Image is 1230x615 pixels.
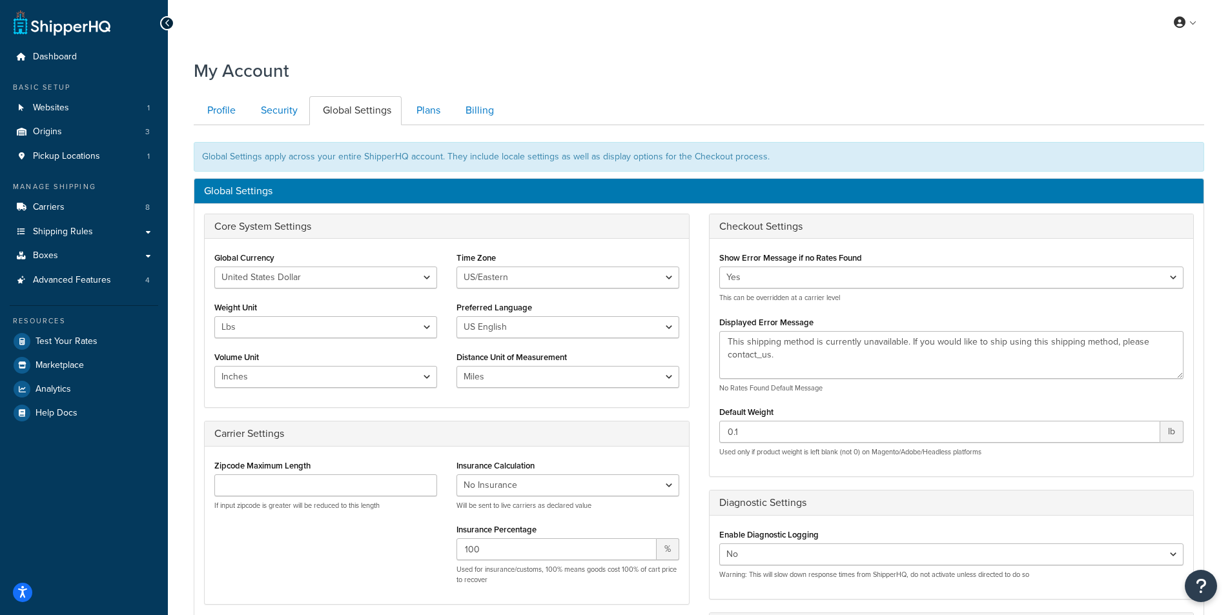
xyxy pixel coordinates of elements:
[33,227,93,237] span: Shipping Rules
[10,196,158,219] a: Carriers 8
[204,185,1194,197] h3: Global Settings
[10,120,158,144] li: Origins
[194,58,289,83] h1: My Account
[214,461,311,470] label: Zipcode Maximum Length
[10,82,158,93] div: Basic Setup
[10,268,158,292] li: Advanced Features
[36,336,97,347] span: Test Your Rates
[1160,421,1184,443] span: lb
[36,384,71,395] span: Analytics
[719,497,1184,509] h3: Diagnostic Settings
[719,221,1184,232] h3: Checkout Settings
[33,151,100,162] span: Pickup Locations
[10,145,158,168] a: Pickup Locations 1
[247,96,308,125] a: Security
[10,378,158,401] a: Analytics
[14,10,110,35] a: ShipperHQ Home
[10,96,158,120] li: Websites
[214,221,679,232] h3: Core System Settings
[214,428,679,439] h3: Carrier Settings
[145,126,150,137] span: 3
[10,401,158,425] a: Help Docs
[657,538,679,560] span: %
[719,383,1184,393] p: No Rates Found Default Message
[145,202,150,213] span: 8
[1185,570,1217,602] button: Open Resource Center
[33,250,58,261] span: Boxes
[10,181,158,192] div: Manage Shipping
[10,145,158,168] li: Pickup Locations
[36,408,77,419] span: Help Docs
[10,354,158,377] a: Marketplace
[10,244,158,268] a: Boxes
[719,331,1184,379] textarea: This shipping method is currently unavailable. If you would like to ship using this shipping meth...
[10,220,158,244] a: Shipping Rules
[719,407,774,417] label: Default Weight
[33,126,62,137] span: Origins
[10,268,158,292] a: Advanced Features 4
[456,525,537,534] label: Insurance Percentage
[309,96,402,125] a: Global Settings
[36,360,84,371] span: Marketplace
[719,447,1184,457] p: Used only if product weight is left blank (not 0) on Magento/Adobe/Headless platforms
[10,45,158,69] a: Dashboard
[10,316,158,327] div: Resources
[214,352,259,362] label: Volume Unit
[456,565,679,585] p: Used for insurance/customs, 100% means goods cost 100% of cart price to recover
[33,275,111,286] span: Advanced Features
[456,501,679,510] p: Will be sent to live carriers as declared value
[403,96,451,125] a: Plans
[452,96,504,125] a: Billing
[456,352,567,362] label: Distance Unit of Measurement
[719,530,819,539] label: Enable Diagnostic Logging
[456,461,535,470] label: Insurance Calculation
[145,275,150,286] span: 4
[10,96,158,120] a: Websites 1
[719,570,1184,580] p: Warning: This will slow down response times from ShipperHQ, do not activate unless directed to do so
[719,318,814,327] label: Displayed Error Message
[194,96,246,125] a: Profile
[10,196,158,219] li: Carriers
[194,142,1204,172] div: Global Settings apply across your entire ShipperHQ account. They include locale settings as well ...
[33,202,65,213] span: Carriers
[10,120,158,144] a: Origins 3
[10,330,158,353] a: Test Your Rates
[214,501,437,510] p: If input zipcode is greater will be reduced to this length
[719,253,862,263] label: Show Error Message if no Rates Found
[214,253,274,263] label: Global Currency
[456,303,532,312] label: Preferred Language
[719,293,1184,303] p: This can be overridden at a carrier level
[214,303,257,312] label: Weight Unit
[33,52,77,63] span: Dashboard
[33,103,69,114] span: Websites
[456,253,496,263] label: Time Zone
[147,103,150,114] span: 1
[147,151,150,162] span: 1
